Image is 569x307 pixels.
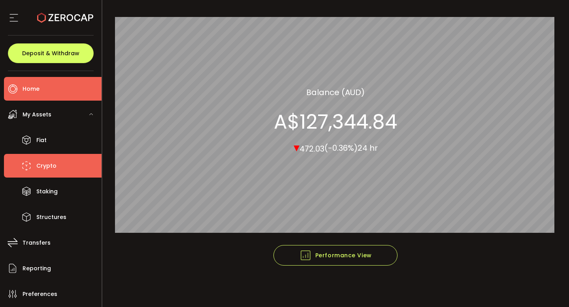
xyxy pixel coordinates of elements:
section: A$127,344.84 [274,110,397,133]
span: Preferences [23,288,57,300]
span: Transfers [23,237,51,249]
button: Performance View [273,245,398,266]
section: Balance (AUD) [306,86,365,98]
span: 472.03 [300,143,324,154]
span: My Assets [23,109,51,120]
span: Reporting [23,263,51,274]
span: Performance View [300,249,372,261]
span: Staking [36,186,58,197]
span: Home [23,83,40,95]
iframe: Chat Widget [529,269,569,307]
span: Crypto [36,160,57,172]
span: ▾ [294,139,300,155]
span: Fiat [36,135,47,146]
span: 24 hr [358,142,378,153]
button: Deposit & Withdraw [8,43,94,63]
span: (-0.36%) [324,142,358,153]
span: Structures [36,212,66,223]
span: Deposit & Withdraw [22,51,79,56]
